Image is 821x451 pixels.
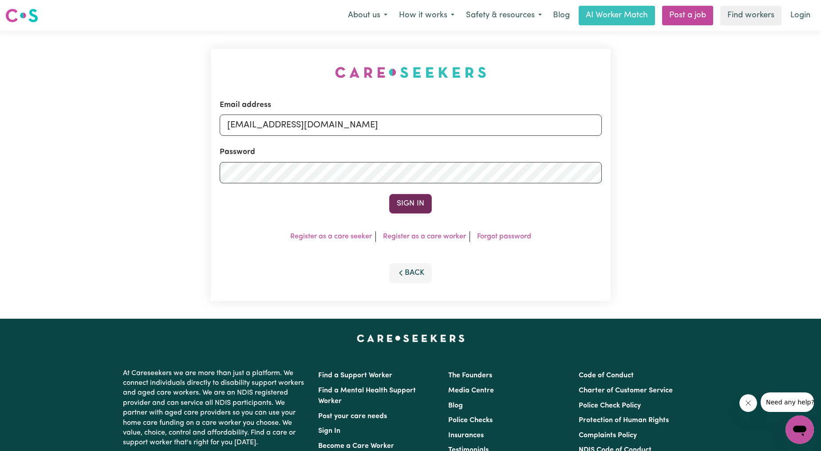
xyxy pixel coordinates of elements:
[448,417,493,424] a: Police Checks
[785,6,816,25] a: Login
[448,402,463,409] a: Blog
[383,233,466,240] a: Register as a care worker
[389,263,432,283] button: Back
[720,6,782,25] a: Find workers
[5,8,38,24] img: Careseekers logo
[739,394,757,412] iframe: Close message
[318,413,387,420] a: Post your care needs
[579,6,655,25] a: AI Worker Match
[579,387,673,394] a: Charter of Customer Service
[357,335,465,342] a: Careseekers home page
[548,6,575,25] a: Blog
[318,427,340,435] a: Sign In
[477,233,531,240] a: Forgot password
[318,387,416,405] a: Find a Mental Health Support Worker
[460,6,548,25] button: Safety & resources
[662,6,713,25] a: Post a job
[448,432,484,439] a: Insurances
[220,115,602,136] input: Email address
[761,392,814,412] iframe: Message from company
[785,415,814,444] iframe: Button to launch messaging window
[5,5,38,26] a: Careseekers logo
[389,194,432,214] button: Sign In
[290,233,372,240] a: Register as a care seeker
[393,6,460,25] button: How it works
[579,432,637,439] a: Complaints Policy
[220,146,255,158] label: Password
[579,402,641,409] a: Police Check Policy
[579,417,669,424] a: Protection of Human Rights
[220,99,271,111] label: Email address
[448,387,494,394] a: Media Centre
[579,372,634,379] a: Code of Conduct
[5,6,54,13] span: Need any help?
[318,372,392,379] a: Find a Support Worker
[342,6,393,25] button: About us
[318,443,394,450] a: Become a Care Worker
[448,372,492,379] a: The Founders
